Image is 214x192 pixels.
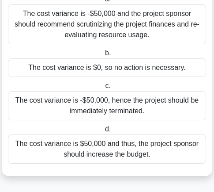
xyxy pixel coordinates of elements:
div: The cost variance is -$50,000 and the project sponsor should recommend scrutinizing the project f... [8,4,206,44]
div: The cost variance is $50,000 and thus, the project sponsor should increase the budget. [8,134,206,164]
span: d. [105,125,111,133]
div: The cost variance is -$50,000, hence the project should be immediately terminated. [8,91,206,120]
div: The cost variance is $0, so no action is necessary. [8,58,206,77]
span: b. [105,49,111,57]
span: c. [105,82,111,89]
